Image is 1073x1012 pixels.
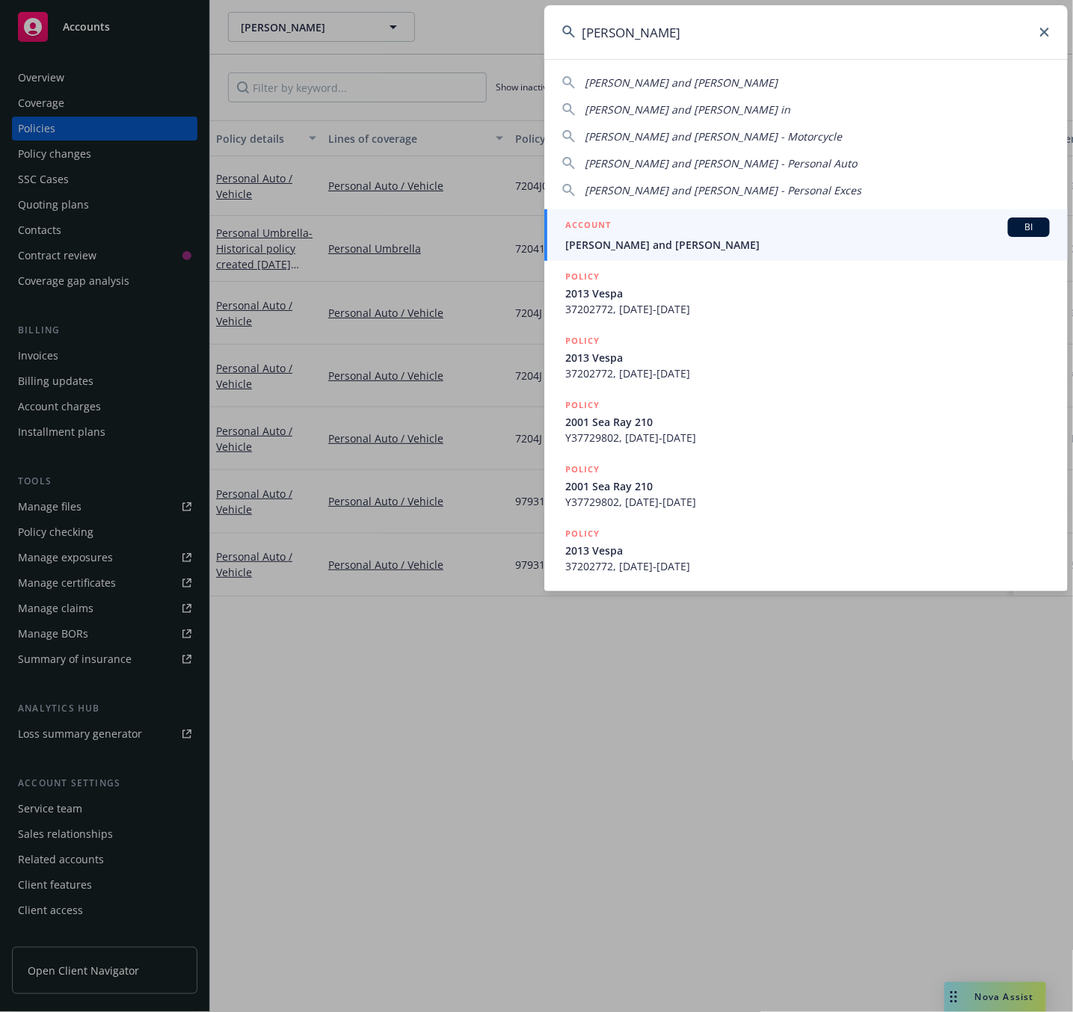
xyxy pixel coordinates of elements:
[565,398,600,413] h5: POLICY
[565,462,600,477] h5: POLICY
[565,558,1050,574] span: 37202772, [DATE]-[DATE]
[585,156,857,170] span: [PERSON_NAME] and [PERSON_NAME] - Personal Auto
[565,430,1050,445] span: Y37729802, [DATE]-[DATE]
[565,414,1050,430] span: 2001 Sea Ray 210
[565,237,1050,253] span: [PERSON_NAME] and [PERSON_NAME]
[565,543,1050,558] span: 2013 Vespa
[565,365,1050,381] span: 37202772, [DATE]-[DATE]
[585,183,861,197] span: [PERSON_NAME] and [PERSON_NAME] - Personal Exces
[585,129,842,144] span: [PERSON_NAME] and [PERSON_NAME] - Motorcycle
[544,209,1068,261] a: ACCOUNTBI[PERSON_NAME] and [PERSON_NAME]
[565,526,600,541] h5: POLICY
[585,102,790,117] span: [PERSON_NAME] and [PERSON_NAME] in
[565,286,1050,301] span: 2013 Vespa
[544,5,1068,59] input: Search...
[544,261,1068,325] a: POLICY2013 Vespa37202772, [DATE]-[DATE]
[1014,220,1044,234] span: BI
[565,301,1050,317] span: 37202772, [DATE]-[DATE]
[565,494,1050,510] span: Y37729802, [DATE]-[DATE]
[544,454,1068,518] a: POLICY2001 Sea Ray 210Y37729802, [DATE]-[DATE]
[565,478,1050,494] span: 2001 Sea Ray 210
[544,518,1068,582] a: POLICY2013 Vespa37202772, [DATE]-[DATE]
[565,217,611,235] h5: ACCOUNT
[585,75,778,90] span: [PERSON_NAME] and [PERSON_NAME]
[565,350,1050,365] span: 2013 Vespa
[544,389,1068,454] a: POLICY2001 Sea Ray 210Y37729802, [DATE]-[DATE]
[565,333,600,348] h5: POLICY
[544,325,1068,389] a: POLICY2013 Vespa37202772, [DATE]-[DATE]
[565,269,600,284] h5: POLICY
